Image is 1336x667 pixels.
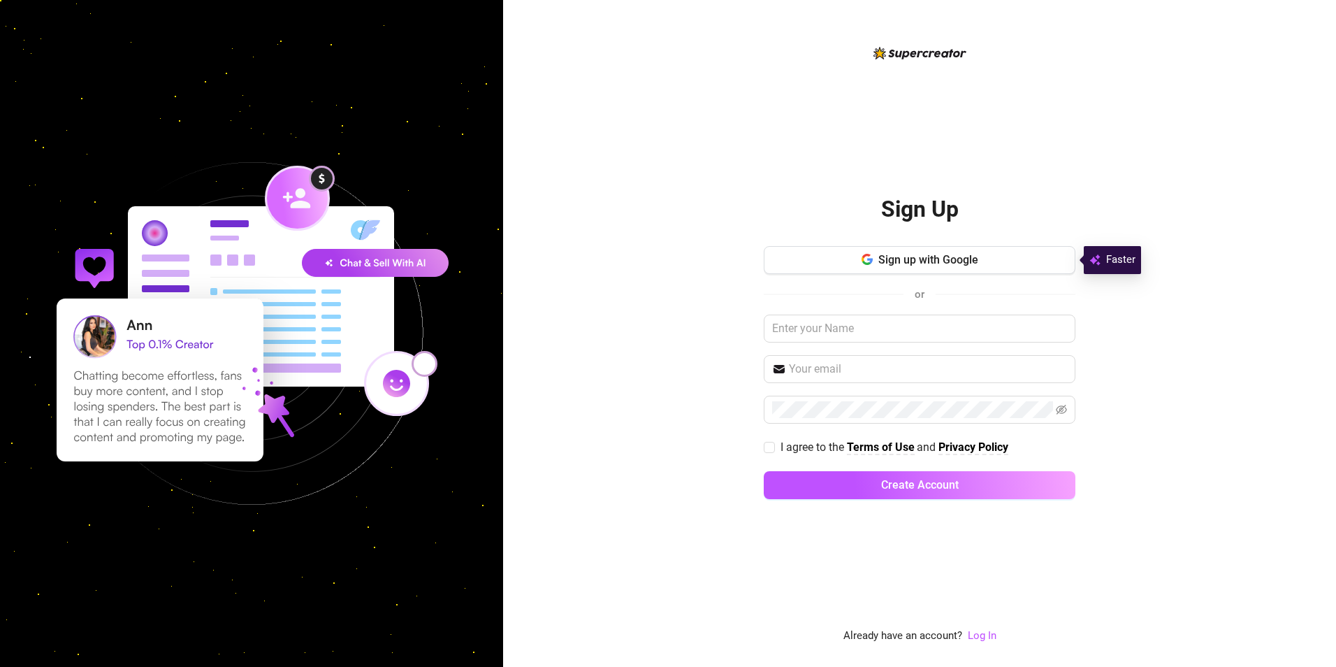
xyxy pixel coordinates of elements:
[968,628,996,645] a: Log In
[938,440,1008,455] a: Privacy Policy
[847,440,915,454] strong: Terms of Use
[873,47,966,59] img: logo-BBDzfeDw.svg
[764,246,1075,274] button: Sign up with Google
[10,92,493,575] img: signup-background-D0MIrEPF.svg
[1089,252,1101,268] img: svg%3e
[847,440,915,455] a: Terms of Use
[968,629,996,642] a: Log In
[881,478,959,492] span: Create Account
[764,471,1075,499] button: Create Account
[1056,404,1067,415] span: eye-invisible
[881,195,959,224] h2: Sign Up
[780,440,847,454] span: I agree to the
[915,288,924,301] span: or
[843,628,962,645] span: Already have an account?
[878,253,978,266] span: Sign up with Google
[917,440,938,454] span: and
[789,361,1067,378] input: Your email
[938,440,1008,454] strong: Privacy Policy
[1106,252,1135,268] span: Faster
[764,315,1075,343] input: Enter your Name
